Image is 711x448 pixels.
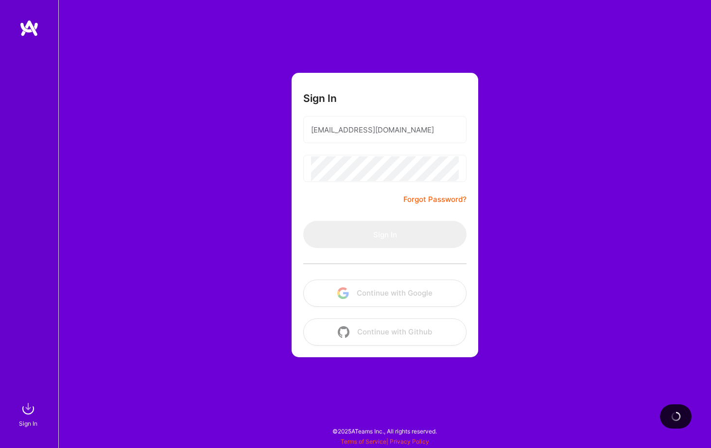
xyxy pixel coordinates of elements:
[58,419,711,443] div: © 2025 ATeams Inc., All rights reserved.
[341,438,386,445] a: Terms of Service
[390,438,429,445] a: Privacy Policy
[303,92,337,104] h3: Sign In
[20,399,38,429] a: sign inSign In
[669,410,683,423] img: loading
[303,318,467,346] button: Continue with Github
[19,19,39,37] img: logo
[341,438,429,445] span: |
[311,117,459,142] input: Email...
[403,194,467,205] a: Forgot Password?
[337,287,349,299] img: icon
[338,326,349,338] img: icon
[303,280,467,307] button: Continue with Google
[19,418,37,429] div: Sign In
[303,221,467,248] button: Sign In
[18,399,38,418] img: sign in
